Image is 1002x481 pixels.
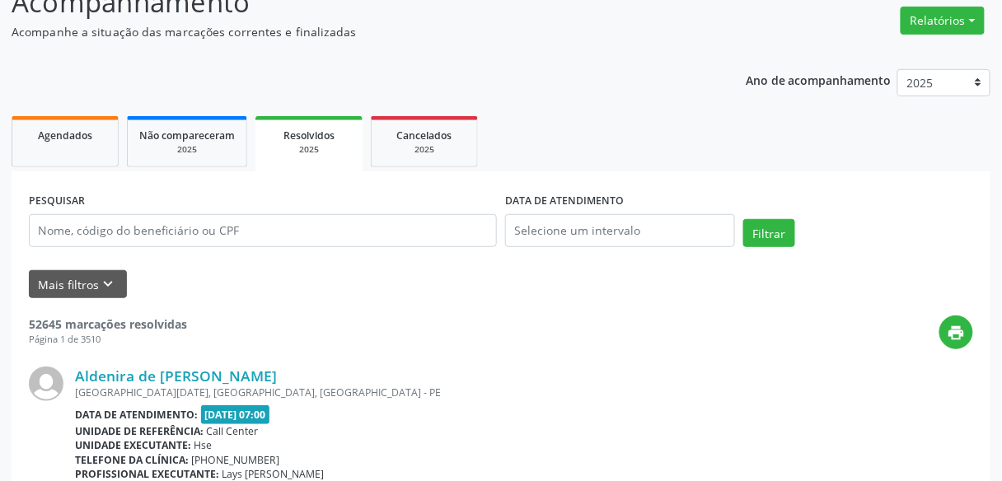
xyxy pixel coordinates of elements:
[746,69,892,90] p: Ano de acompanhamento
[383,143,466,156] div: 2025
[194,438,213,452] span: Hse
[75,467,219,481] b: Profissional executante:
[901,7,985,35] button: Relatórios
[12,23,697,40] p: Acompanhe a situação das marcações correntes e finalizadas
[29,189,85,214] label: PESQUISAR
[505,189,624,214] label: DATA DE ATENDIMENTO
[29,214,497,247] input: Nome, código do beneficiário ou CPF
[139,143,235,156] div: 2025
[397,128,452,142] span: Cancelados
[948,324,966,342] i: print
[75,367,277,385] a: Aldenira de [PERSON_NAME]
[38,128,92,142] span: Agendados
[75,453,189,467] b: Telefone da clínica:
[743,219,795,247] button: Filtrar
[100,275,118,293] i: keyboard_arrow_down
[75,438,191,452] b: Unidade executante:
[207,424,259,438] span: Call Center
[222,467,325,481] span: Lays [PERSON_NAME]
[505,214,735,247] input: Selecione um intervalo
[75,385,973,399] div: [GEOGRAPHIC_DATA][DATE], [GEOGRAPHIC_DATA], [GEOGRAPHIC_DATA] - PE
[29,270,127,299] button: Mais filtroskeyboard_arrow_down
[29,316,187,332] strong: 52645 marcações resolvidas
[29,367,63,401] img: img
[283,128,335,142] span: Resolvidos
[75,424,204,438] b: Unidade de referência:
[939,315,973,349] button: print
[29,333,187,347] div: Página 1 de 3510
[267,143,351,156] div: 2025
[192,453,280,467] span: [PHONE_NUMBER]
[75,408,198,422] b: Data de atendimento:
[139,128,235,142] span: Não compareceram
[201,405,270,424] span: [DATE] 07:00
